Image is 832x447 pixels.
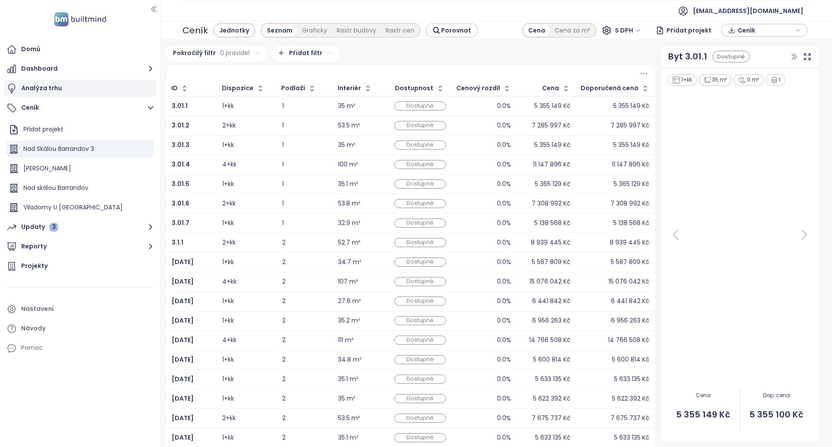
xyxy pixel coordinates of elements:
div: 6 956 263 Kč [611,318,649,323]
div: 2 [282,376,328,382]
div: Dostupné [394,121,446,130]
div: Nad Skálou Barrandov 3 [23,144,94,154]
div: 4+kk [222,337,237,343]
div: 1 [282,220,328,226]
b: 3.01.6 [172,199,189,208]
b: 3.01.2 [172,121,189,130]
a: 3.01.6 [172,201,189,206]
div: 0.0% [497,259,511,265]
div: 0.0% [497,357,511,362]
div: Dostupné [394,394,446,403]
a: [DATE] [172,357,194,362]
div: 2 [282,415,328,421]
div: Rastr budovy [332,24,381,36]
div: 1 [766,74,786,86]
b: [DATE] [172,375,194,383]
div: 0.0% [497,240,511,245]
div: Dostupné [394,101,446,111]
span: S DPH [615,24,641,37]
b: [DATE] [172,414,194,422]
div: 0 m² [734,74,764,86]
div: Cena [542,85,559,91]
div: 1 [282,181,328,187]
div: Dostupné [394,277,446,286]
div: 0.0% [497,279,511,284]
div: Dostupné [394,160,446,169]
div: 0.0% [497,103,511,109]
a: [DATE] [172,298,194,304]
b: 3.01.7 [172,219,189,227]
div: 6 956 263 Kč [532,318,570,323]
div: 1+kk [222,396,234,401]
b: [DATE] [172,316,194,325]
div: 0.0% [497,142,511,148]
div: 0.0% [497,396,511,401]
div: Analýza trhu [21,83,62,94]
div: Přidat projekt [6,121,154,138]
div: 8 939 445 Kč [610,240,649,245]
div: 5 622 392 Kč [533,396,570,401]
button: Dashboard [4,60,156,78]
div: 1 [282,162,328,167]
div: 100 m² [338,162,358,167]
a: 3.01.7 [172,220,189,226]
button: Ceník [4,99,156,117]
b: [DATE] [172,258,194,266]
div: 14 766 508 Kč [608,337,649,343]
div: 0.0% [497,298,511,304]
div: ID [171,85,178,91]
div: 34.7 m² [338,259,361,265]
div: button [726,24,803,37]
b: 3.01.5 [172,179,189,188]
div: Interiér [338,85,361,91]
div: 0.0% [497,435,511,440]
a: Analýza trhu [4,80,156,97]
div: [PERSON_NAME] [6,160,154,177]
div: 35.1 m² [338,181,358,187]
div: 0.0% [497,376,511,382]
div: 7 285 997 Kč [611,123,649,128]
div: Nad Skálou Barrandov 3 [6,140,154,158]
div: 0.0% [497,220,511,226]
a: Nastavení [4,300,156,318]
a: 3.01.1 [172,103,188,109]
img: Floor plan [730,232,749,237]
a: [DATE] [172,279,194,284]
div: 0.0% [497,162,511,167]
div: Domů [21,44,40,55]
div: 2 [282,259,328,265]
div: 5 633 135 Kč [535,435,570,440]
div: 5 633 135 Kč [535,376,570,382]
div: 15 076 042 Kč [608,279,649,284]
b: [DATE] [172,433,194,442]
div: 7 285 997 Kč [532,123,570,128]
div: Doporučená cena [581,85,638,91]
a: [DATE] [172,318,194,323]
div: 32.9 m² [338,220,361,226]
div: 2+kk [222,240,236,245]
div: 35.2 m² [338,318,360,323]
div: Projekty [21,261,48,271]
img: logo [52,10,109,28]
div: Jednotky [214,24,254,36]
div: 2 [282,396,328,401]
div: 0.0% [497,318,511,323]
div: Pomoc [4,339,156,357]
div: 14 766 508 Kč [529,337,570,343]
div: Updaty [21,222,58,232]
div: 5 355 149 Kč [534,142,570,148]
a: [DATE] [172,415,194,421]
div: Dostupné [394,355,446,364]
div: 15 076 042 Kč [530,279,570,284]
div: 5 587 809 Kč [532,259,570,265]
a: [DATE] [172,376,194,382]
div: Dostupné [394,238,446,247]
div: Dostupné [394,179,446,189]
div: Dispozice [222,85,253,91]
div: 1 [282,201,328,206]
div: 5 138 568 Kč [534,220,570,226]
b: [DATE] [172,297,194,305]
div: 35 m² [338,396,355,401]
